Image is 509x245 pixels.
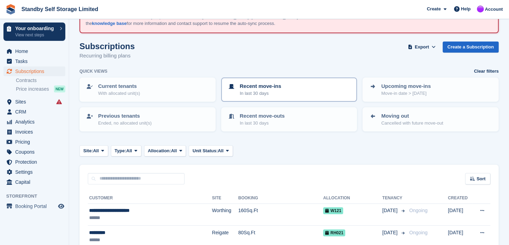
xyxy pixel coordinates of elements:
[238,203,323,226] td: 160Sq.Ft
[15,26,56,31] p: Your onboarding
[363,108,498,131] a: Moving out Cancelled with future move-out
[93,147,99,154] span: All
[222,78,357,101] a: Recent move-ins In last 30 days
[15,127,57,137] span: Invoices
[88,193,212,204] th: Customer
[80,108,215,131] a: Previous tenants Ended, no allocated unit(s)
[57,202,65,210] a: Preview store
[15,97,57,107] span: Sites
[79,68,107,74] h6: Quick views
[323,229,345,236] span: RH021
[15,32,56,38] p: View next steps
[477,175,486,182] span: Sort
[54,85,65,92] div: NEW
[218,147,224,154] span: All
[3,177,65,187] a: menu
[83,147,93,154] span: Site:
[409,230,427,235] span: Ongoing
[79,42,135,51] h1: Subscriptions
[171,147,177,154] span: All
[15,56,57,66] span: Tasks
[222,108,357,131] a: Recent move-outs In last 30 days
[3,137,65,147] a: menu
[98,112,152,120] p: Previous tenants
[86,13,345,27] p: An error occurred with the auto-sync process for the sites: [GEOGRAPHIC_DATA], [GEOGRAPHIC_DATA]....
[15,137,57,147] span: Pricing
[19,3,101,15] a: Standby Self Storage Limited
[126,147,132,154] span: All
[111,145,141,157] button: Type: All
[98,82,140,90] p: Current tenants
[6,4,16,15] img: stora-icon-8386f47178a22dfd0bd8f6a31ec36ba5ce8667c1dd55bd0f319d3a0aa187defe.svg
[238,193,323,204] th: Booking
[15,147,57,157] span: Coupons
[427,6,441,12] span: Create
[240,90,281,97] p: In last 30 days
[16,85,65,93] a: Price increases NEW
[3,22,65,41] a: Your onboarding View next steps
[15,157,57,167] span: Protection
[240,82,281,90] p: Recent move-ins
[3,147,65,157] a: menu
[92,21,126,26] a: knowledge base
[79,52,135,60] p: Recurring billing plans
[323,207,343,214] span: W121
[407,42,437,53] button: Export
[15,117,57,127] span: Analytics
[3,66,65,76] a: menu
[15,167,57,177] span: Settings
[144,145,186,157] button: Allocation: All
[382,193,406,204] th: Tenancy
[323,193,382,204] th: Allocation
[212,193,238,204] th: Site
[15,46,57,56] span: Home
[3,97,65,107] a: menu
[79,145,108,157] button: Site: All
[15,177,57,187] span: Capital
[477,6,484,12] img: Sue Ford
[148,147,171,154] span: Allocation:
[3,167,65,177] a: menu
[16,86,49,92] span: Price increases
[485,6,503,13] span: Account
[443,42,499,53] a: Create a Subscription
[363,78,498,101] a: Upcoming move-ins Move-in date > [DATE]
[56,99,62,105] i: Smart entry sync failures have occurred
[16,77,65,84] a: Contracts
[3,157,65,167] a: menu
[3,107,65,117] a: menu
[3,56,65,66] a: menu
[382,229,399,236] span: [DATE]
[98,90,140,97] p: With allocated unit(s)
[212,203,238,226] td: Worthing
[15,66,57,76] span: Subscriptions
[448,203,472,226] td: [DATE]
[15,107,57,117] span: CRM
[98,120,152,127] p: Ended, no allocated unit(s)
[3,117,65,127] a: menu
[192,147,218,154] span: Unit Status:
[448,193,472,204] th: Created
[240,120,285,127] p: In last 30 days
[381,82,431,90] p: Upcoming move-ins
[415,44,429,51] span: Export
[3,201,65,211] a: menu
[381,112,443,120] p: Moving out
[115,147,126,154] span: Type:
[6,193,69,200] span: Storefront
[474,68,499,75] a: Clear filters
[382,207,399,214] span: [DATE]
[15,201,57,211] span: Booking Portal
[409,208,427,213] span: Ongoing
[80,78,215,101] a: Current tenants With allocated unit(s)
[3,46,65,56] a: menu
[3,127,65,137] a: menu
[381,120,443,127] p: Cancelled with future move-out
[461,6,471,12] span: Help
[189,145,233,157] button: Unit Status: All
[381,90,431,97] p: Move-in date > [DATE]
[240,112,285,120] p: Recent move-outs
